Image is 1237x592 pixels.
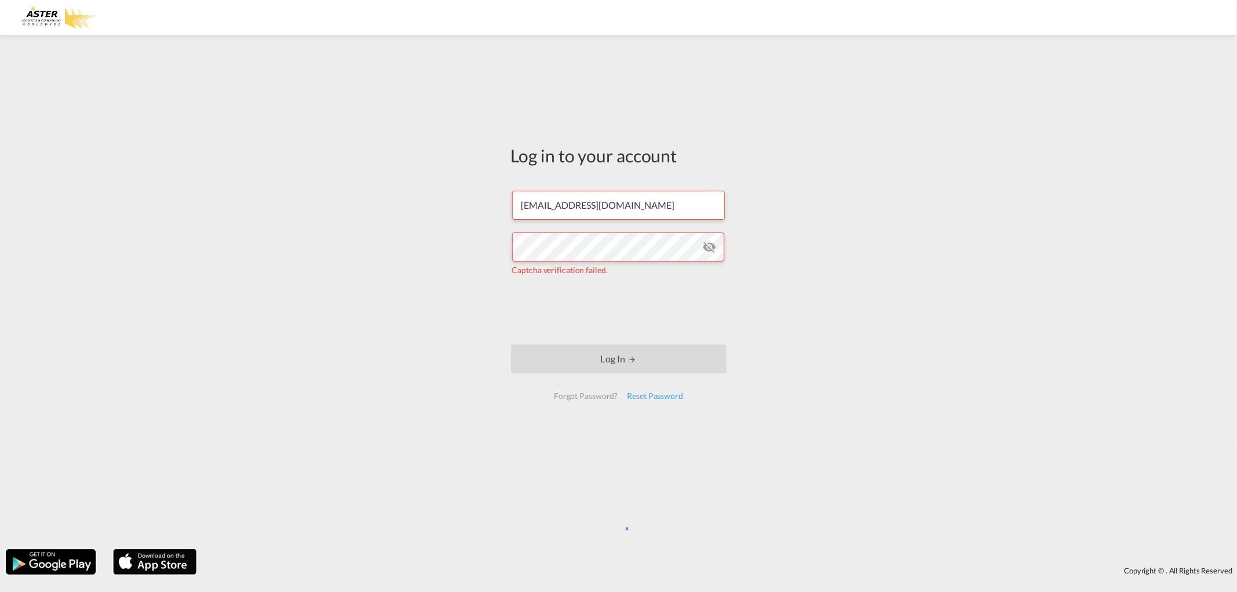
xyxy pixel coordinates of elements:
div: Copyright © . All Rights Reserved [202,561,1237,580]
img: apple.png [112,548,198,576]
div: Forgot Password? [549,386,622,406]
span: Captcha verification failed. [512,265,608,275]
input: Enter email/phone number [512,191,725,220]
md-icon: icon-eye-off [702,240,716,254]
img: google.png [5,548,97,576]
div: Reset Password [622,386,688,406]
div: Log in to your account [511,143,727,168]
img: e3303e4028ba11efbf5f992c85cc34d8.png [17,5,96,31]
button: LOGIN [511,344,727,373]
iframe: reCAPTCHA [531,288,707,333]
